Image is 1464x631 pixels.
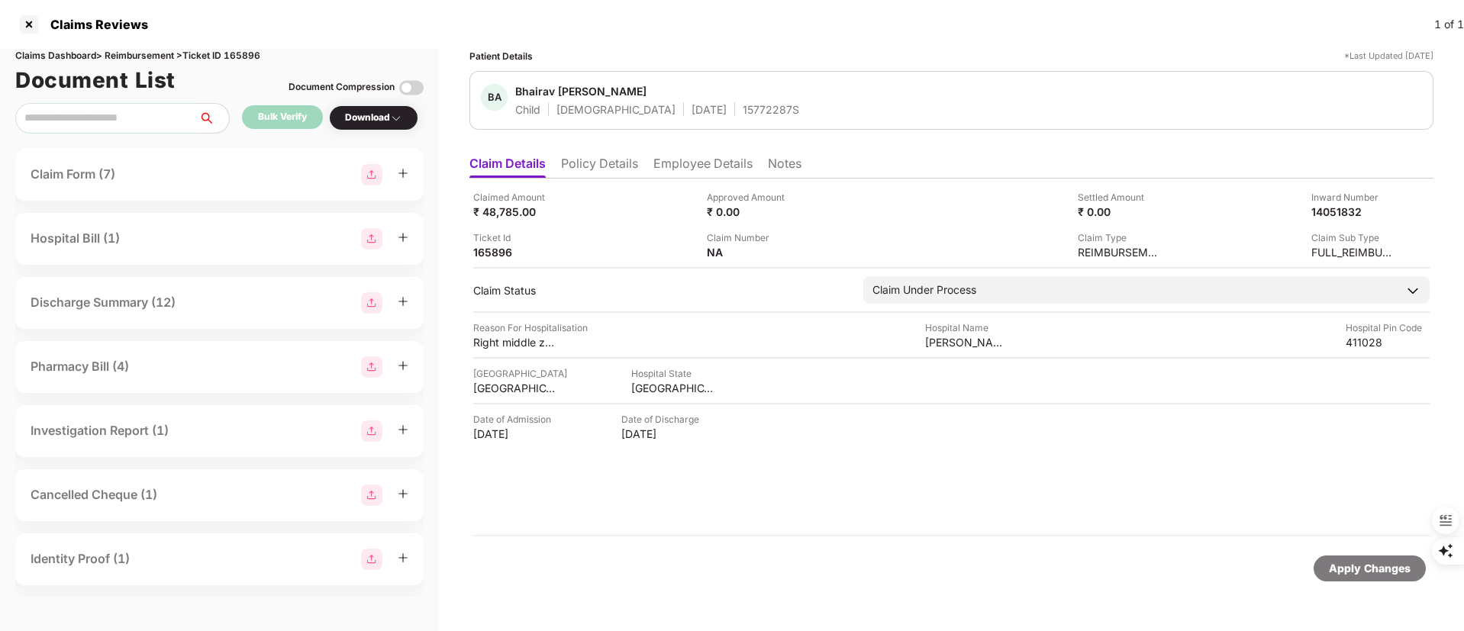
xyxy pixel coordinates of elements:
div: Claim Sub Type [1311,230,1395,245]
img: svg+xml;base64,PHN2ZyBpZD0iR3JvdXBfMjg4MTMiIGRhdGEtbmFtZT0iR3JvdXAgMjg4MTMiIHhtbG5zPSJodHRwOi8vd3... [361,549,382,570]
span: search [198,112,229,124]
div: Discharge Summary (12) [31,293,176,312]
div: 411028 [1346,335,1430,349]
div: Claim Type [1078,230,1162,245]
div: Cancelled Cheque (1) [31,485,157,504]
div: [GEOGRAPHIC_DATA] [473,366,567,381]
div: [DEMOGRAPHIC_DATA] [556,102,676,117]
span: plus [398,168,408,179]
div: Claims Reviews [41,17,148,32]
div: NA [707,245,791,259]
span: plus [398,232,408,243]
div: ₹ 0.00 [1078,204,1162,219]
div: Claimed Amount [473,190,557,204]
div: Patient Details [469,49,533,63]
img: svg+xml;base64,PHN2ZyBpZD0iR3JvdXBfMjg4MTMiIGRhdGEtbmFtZT0iR3JvdXAgMjg4MTMiIHhtbG5zPSJodHRwOi8vd3... [361,485,382,506]
div: 1 of 1 [1434,16,1464,33]
div: Hospital State [631,366,715,381]
span: plus [398,360,408,371]
li: Policy Details [561,156,638,178]
div: [GEOGRAPHIC_DATA] [473,381,557,395]
div: Settled Amount [1078,190,1162,204]
span: plus [398,488,408,499]
span: plus [398,552,408,563]
div: Claim Under Process [872,282,976,298]
img: svg+xml;base64,PHN2ZyBpZD0iR3JvdXBfMjg4MTMiIGRhdGEtbmFtZT0iR3JvdXAgMjg4MTMiIHhtbG5zPSJodHRwOi8vd3... [361,164,382,185]
div: Reason For Hospitalisation [473,320,588,335]
img: downArrowIcon [1405,283,1420,298]
div: Child [515,102,540,117]
span: plus [398,424,408,435]
div: Claim Form (7) [31,165,115,184]
div: [GEOGRAPHIC_DATA] [631,381,715,395]
div: BA [481,84,508,111]
img: svg+xml;base64,PHN2ZyBpZD0iR3JvdXBfMjg4MTMiIGRhdGEtbmFtZT0iR3JvdXAgMjg4MTMiIHhtbG5zPSJodHRwOi8vd3... [361,292,382,314]
h1: Document List [15,63,176,97]
div: *Last Updated [DATE] [1344,49,1433,63]
div: Identity Proof (1) [31,549,130,568]
div: Download [345,111,402,125]
div: Apply Changes [1329,560,1411,577]
div: REIMBURSEMENT [1078,245,1162,259]
li: Claim Details [469,156,546,178]
div: Claim Number [707,230,791,245]
img: svg+xml;base64,PHN2ZyBpZD0iRHJvcGRvd24tMzJ4MzIiIHhtbG5zPSJodHRwOi8vd3d3LnczLm9yZy8yMDAwL3N2ZyIgd2... [390,112,402,124]
li: Employee Details [653,156,753,178]
div: Date of Discharge [621,412,705,427]
div: Right middle zone [MEDICAL_DATA] [473,335,557,349]
div: 165896 [473,245,557,259]
div: Document Compression [289,80,395,95]
div: ₹ 48,785.00 [473,204,557,219]
div: Hospital Pin Code [1346,320,1430,335]
div: Approved Amount [707,190,791,204]
div: [DATE] [692,102,727,117]
div: Hospital Name [925,320,1009,335]
img: svg+xml;base64,PHN2ZyBpZD0iVG9nZ2xlLTMyeDMyIiB4bWxucz0iaHR0cDovL3d3dy53My5vcmcvMjAwMC9zdmciIHdpZH... [399,76,424,100]
img: svg+xml;base64,PHN2ZyBpZD0iR3JvdXBfMjg4MTMiIGRhdGEtbmFtZT0iR3JvdXAgMjg4MTMiIHhtbG5zPSJodHRwOi8vd3... [361,420,382,442]
div: Investigation Report (1) [31,421,169,440]
div: [DATE] [621,427,705,441]
div: Bhairav [PERSON_NAME] [515,84,647,98]
img: svg+xml;base64,PHN2ZyBpZD0iR3JvdXBfMjg4MTMiIGRhdGEtbmFtZT0iR3JvdXAgMjg4MTMiIHhtbG5zPSJodHRwOi8vd3... [361,228,382,250]
span: plus [398,296,408,307]
div: Ticket Id [473,230,557,245]
div: ₹ 0.00 [707,204,791,219]
div: [DATE] [473,427,557,441]
div: Claims Dashboard > Reimbursement > Ticket ID 165896 [15,49,424,63]
button: search [198,103,230,134]
div: Date of Admission [473,412,557,427]
div: Claim Status [473,283,848,298]
img: svg+xml;base64,PHN2ZyBpZD0iR3JvdXBfMjg4MTMiIGRhdGEtbmFtZT0iR3JvdXAgMjg4MTMiIHhtbG5zPSJodHRwOi8vd3... [361,356,382,378]
div: Bulk Verify [258,110,307,124]
div: Pharmacy Bill (4) [31,357,129,376]
div: Inward Number [1311,190,1395,204]
div: [PERSON_NAME] Multispeciality hospital [925,335,1009,349]
li: Notes [768,156,801,178]
div: 14051832 [1311,204,1395,219]
div: FULL_REIMBURSEMENT [1311,245,1395,259]
div: Hospital Bill (1) [31,229,120,248]
div: 15772287S [743,102,799,117]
